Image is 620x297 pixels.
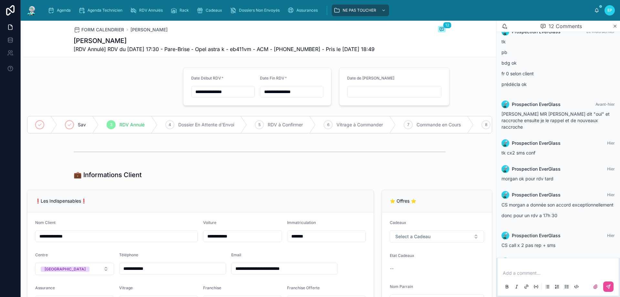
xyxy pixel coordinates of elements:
[206,8,222,13] span: Cadeaux
[130,27,168,33] a: [PERSON_NAME]
[501,111,610,130] span: [PERSON_NAME] MR [PERSON_NAME] dit "oui" et raccroche ensuite je le rappel et de nouveaux raccroche
[512,101,561,108] span: Prospection EverGlass
[501,59,615,66] p: bdg ok
[35,285,55,290] span: Assurance
[81,27,124,33] span: FORM CALENDRIER
[239,8,280,13] span: Dossiers Non Envoyés
[169,5,193,16] a: Rack
[512,166,561,172] span: Prospection EverGlass
[178,122,234,128] span: Dossier En Attente d'Envoi
[443,22,451,28] span: 12
[287,285,320,290] span: Franchise Offerte
[327,122,329,127] span: 6
[45,267,86,272] div: [GEOGRAPHIC_DATA]
[119,122,145,128] span: RDV Annulé
[203,220,216,225] span: Voiture
[231,252,241,257] span: Email
[501,242,555,248] span: CS call x 2 pas rep + sms
[595,102,615,107] span: Avant-hier
[549,22,582,30] span: 12 Comments
[501,201,615,208] p: CS morgan a donnée son accord exceptionnellement
[195,5,227,16] a: Cadeaux
[35,252,48,257] span: Centre
[260,76,284,80] span: Date Fin RDV
[180,8,189,13] span: Rack
[258,122,261,127] span: 5
[74,36,375,45] h1: [PERSON_NAME]
[390,198,416,204] span: ⭐ Offres ⭐
[336,122,383,128] span: Vitrage à Commander
[438,26,446,34] button: 12
[268,122,303,128] span: RDV à Confirmer
[74,27,124,33] a: FORM CALENDRIER
[191,76,221,80] span: Date Début RDV
[88,8,122,13] span: Agenda Technicien
[607,192,615,197] span: Hier
[395,233,430,240] span: Select a Cadeau
[43,3,594,17] div: scrollable content
[501,150,535,155] span: tk cx2 sms conf
[78,122,86,128] span: Sav
[390,265,394,272] span: --
[119,285,133,290] span: Vitrage
[57,8,71,13] span: Agenda
[228,5,284,16] a: Dossiers Non Envoyés
[485,122,487,127] span: 8
[203,285,221,290] span: Franchise
[46,5,75,16] a: Agenda
[128,5,167,16] a: RDV Annulés
[501,38,615,45] p: tk
[607,166,615,171] span: Hier
[74,45,375,53] span: [RDV Annulé] RDV du [DATE] 17:30 - Pare-Brise - Opel astra k - eb411vm - ACM - [PHONE_NUMBER] - P...
[35,220,56,225] span: Nom Client
[110,122,112,127] span: 3
[407,122,409,127] span: 7
[417,122,461,128] span: Commande en Cours
[501,70,615,77] p: fr 0 selon client
[390,284,413,289] span: Nom Parrain
[343,8,376,13] span: NE PAS TOUCHER
[285,5,322,16] a: Assurances
[35,198,87,204] span: ❗Les Indispensables❗
[347,76,394,80] span: Date de [PERSON_NAME]
[287,220,316,225] span: Immatriculation
[607,233,615,238] span: Hier
[35,263,114,275] button: Select Button
[512,192,561,198] span: Prospection EverGlass
[77,5,127,16] a: Agenda Technicien
[512,140,561,146] span: Prospection EverGlass
[501,212,615,219] p: donc pour un rdv a 17h 30
[501,81,615,88] p: prédécla ok
[169,122,171,127] span: 4
[74,170,142,179] h1: 💼 Informations Client
[501,49,615,56] p: pb
[390,253,414,258] span: Etat Cadeaux
[501,176,553,181] span: morgan ok pour rdv tard
[390,220,406,225] span: Cadeaux
[512,232,561,239] span: Prospection EverGlass
[607,141,615,145] span: Hier
[332,5,389,16] a: NE PAS TOUCHER
[390,230,484,243] button: Select Button
[26,5,37,16] img: App logo
[139,8,163,13] span: RDV Annulés
[607,8,612,13] span: EP
[119,252,138,257] span: Téléphone
[296,8,318,13] span: Assurances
